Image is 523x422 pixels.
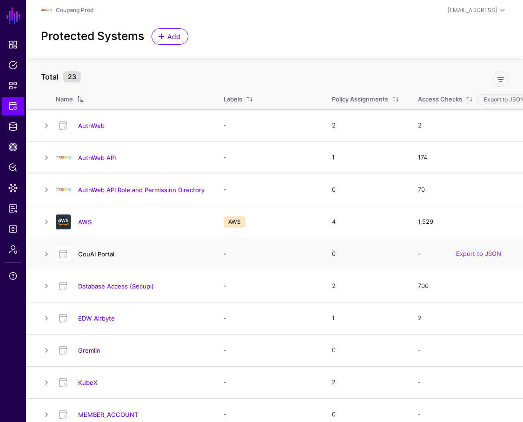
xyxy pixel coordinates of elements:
[418,249,508,259] div: -
[8,101,18,111] span: Protected Systems
[214,367,323,399] td: -
[323,302,409,335] td: 1
[456,250,501,257] a: Export to JSON
[2,117,24,136] a: Identity Data Fabric
[152,28,188,45] a: Add
[418,378,508,387] div: -
[56,182,71,197] img: svg+xml;base64,PHN2ZyBpZD0iTG9nbyIgeG1sbnM9Imh0dHA6Ly93d3cudzMub3JnLzIwMDAvc3ZnIiB3aWR0aD0iMTIxLj...
[2,240,24,259] a: Admin
[418,281,508,291] div: 700
[56,7,93,13] a: Coupang Prod
[78,154,116,161] a: AuthWeb API
[214,270,323,302] td: -
[224,216,245,228] span: AWS
[8,183,18,193] span: Data Lens
[2,220,24,238] a: Logs
[8,142,18,152] span: CAEP Hub
[214,174,323,206] td: -
[418,314,508,323] div: 2
[2,138,24,156] a: CAEP Hub
[448,6,497,14] div: [EMAIL_ADDRESS]
[214,335,323,367] td: -
[2,76,24,95] a: Snippets
[2,158,24,177] a: Policy Lens
[78,282,154,290] a: Database Access (Secupi)
[41,29,144,43] h2: Protected Systems
[323,367,409,399] td: 2
[56,214,71,229] img: svg+xml;base64,PHN2ZyB3aWR0aD0iNjQiIGhlaWdodD0iNjQiIHZpZXdCb3g9IjAgMCA2NCA2NCIgZmlsbD0ibm9uZSIgeG...
[78,186,205,194] a: AuthWeb API Role and Permission Directory
[8,122,18,131] span: Identity Data Fabric
[78,250,114,258] a: CouAI Portal
[2,199,24,218] a: Access Reporting
[78,122,105,129] a: AuthWeb
[166,32,182,41] span: Add
[323,238,409,270] td: 0
[323,142,409,174] td: 1
[41,72,59,81] strong: Total
[63,71,81,82] small: 23
[78,411,138,418] a: MEMBER_ACCOUNT
[418,346,508,355] div: -
[418,217,508,227] div: 1,529
[214,110,323,142] td: -
[2,35,24,54] a: Dashboard
[8,245,18,254] span: Admin
[323,206,409,238] td: 4
[323,110,409,142] td: 2
[323,335,409,367] td: 0
[8,81,18,90] span: Snippets
[224,95,242,104] div: Labels
[78,347,100,354] a: Gremlin
[418,185,508,194] div: 70
[8,271,18,281] span: Support
[2,97,24,115] a: Protected Systems
[2,179,24,197] a: Data Lens
[78,315,115,322] a: EDW Airbyte
[418,95,462,104] div: Access Checks
[214,302,323,335] td: -
[418,410,508,419] div: -
[418,121,508,130] div: 2
[56,95,73,104] div: Name
[8,60,18,70] span: Policies
[8,163,18,172] span: Policy Lens
[214,238,323,270] td: -
[78,218,92,226] a: AWS
[2,56,24,74] a: Policies
[78,379,98,386] a: KubeX
[8,204,18,213] span: Access Reporting
[8,224,18,234] span: Logs
[332,95,388,104] div: Policy Assignments
[323,174,409,206] td: 0
[323,270,409,302] td: 2
[214,142,323,174] td: -
[41,5,52,16] img: svg+xml;base64,PHN2ZyBpZD0iTG9nbyIgeG1sbnM9Imh0dHA6Ly93d3cudzMub3JnLzIwMDAvc3ZnIiB3aWR0aD0iMTIxLj...
[56,150,71,165] img: svg+xml;base64,PHN2ZyBpZD0iTG9nbyIgeG1sbnM9Imh0dHA6Ly93d3cudzMub3JnLzIwMDAvc3ZnIiB3aWR0aD0iMTIxLj...
[418,153,508,162] div: 174
[8,40,18,49] span: Dashboard
[6,6,21,26] a: SGNL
